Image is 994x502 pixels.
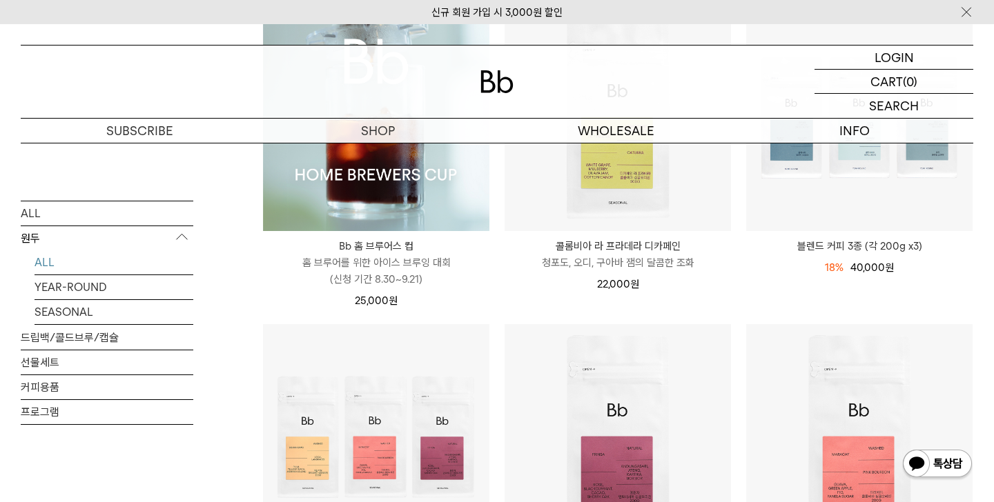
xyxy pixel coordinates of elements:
[431,6,563,19] a: 신규 회원 가입 시 3,000원 할인
[21,225,193,250] p: 원두
[21,325,193,349] a: 드립백/콜드브루/캡슐
[21,399,193,423] a: 프로그램
[505,254,731,271] p: 청포도, 오디, 구아바 잼의 달콤한 조화
[815,70,973,94] a: CART (0)
[21,374,193,399] a: 커피용품
[902,448,973,481] img: 카카오톡 채널 1:1 채팅 버튼
[355,294,398,307] span: 25,000
[35,250,193,274] a: ALL
[497,119,735,143] p: WHOLESALE
[35,299,193,323] a: SEASONAL
[263,238,489,288] a: Bb 홈 브루어스 컵 홈 브루어를 위한 아이스 브루잉 대회(신청 기간 8.30~9.21)
[597,278,639,290] span: 22,000
[480,70,514,93] img: 로고
[815,46,973,70] a: LOGIN
[263,254,489,288] p: 홈 브루어를 위한 아이스 브루잉 대회 (신청 기간 8.30~9.21)
[735,119,973,143] p: INFO
[259,119,497,143] a: SHOP
[630,278,639,290] span: 원
[35,274,193,299] a: YEAR-ROUND
[825,259,844,276] div: 18%
[746,238,973,254] a: 블렌드 커피 3종 (각 200g x3)
[263,238,489,254] p: Bb 홈 브루어스 컵
[21,119,259,143] a: SUBSCRIBE
[505,238,731,254] p: 콜롬비아 라 프라데라 디카페인
[885,261,894,274] span: 원
[505,238,731,271] a: 콜롬비아 라 프라데라 디카페인 청포도, 오디, 구아바 잼의 달콤한 조화
[869,94,919,118] p: SEARCH
[903,70,917,93] p: (0)
[850,261,894,274] span: 40,000
[389,294,398,307] span: 원
[875,46,914,69] p: LOGIN
[21,201,193,225] a: ALL
[21,350,193,374] a: 선물세트
[870,70,903,93] p: CART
